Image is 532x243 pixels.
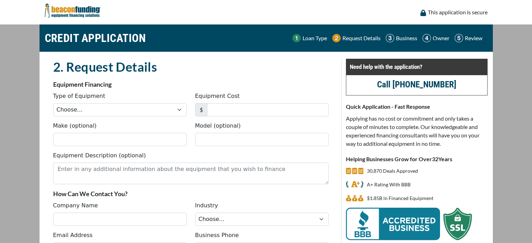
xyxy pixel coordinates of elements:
[377,79,456,90] a: Call [PHONE_NUMBER]
[195,92,240,100] label: Equipment Cost
[465,34,482,42] p: Review
[45,28,146,48] h1: CREDIT APPLICATION
[53,190,329,198] p: How Can We Contact You?
[455,34,463,42] img: Step 5
[367,167,418,175] p: 30,870 Deals Approved
[342,34,381,42] p: Request Details
[53,231,93,240] label: Email Address
[292,34,301,42] img: Step 1
[367,180,411,189] p: A+ Rating With BBB
[195,231,239,240] label: Business Phone
[428,8,488,16] p: This application is secure
[53,59,329,75] h2: 2. Request Details
[195,122,241,130] label: Model (optional)
[420,10,426,16] img: lock icon to convery security
[386,34,394,42] img: Step 3
[303,34,327,42] p: Loan Type
[53,80,329,88] p: Equipment Financing
[53,92,105,100] label: Type of Equipment
[346,114,488,148] p: Applying has no cost or commitment and only takes a couple of minutes to complete. Our knowledgea...
[53,151,146,160] label: Equipment Description (optional)
[423,34,431,42] img: Step 4
[195,201,218,210] label: Industry
[433,34,449,42] p: Owner
[346,208,472,240] img: BBB Acredited Business and SSL Protection
[346,102,488,111] p: Quick Application - Fast Response
[53,122,97,130] label: Make (optional)
[432,156,438,162] span: 32
[195,103,207,116] span: $
[396,34,417,42] p: Business
[367,194,433,202] p: $1,852,740,758 in Financed Equipment
[346,155,488,163] p: Helping Businesses Grow for Over Years
[350,63,484,71] p: Need help with the application?
[53,201,98,210] label: Company Name
[332,34,341,42] img: Step 2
